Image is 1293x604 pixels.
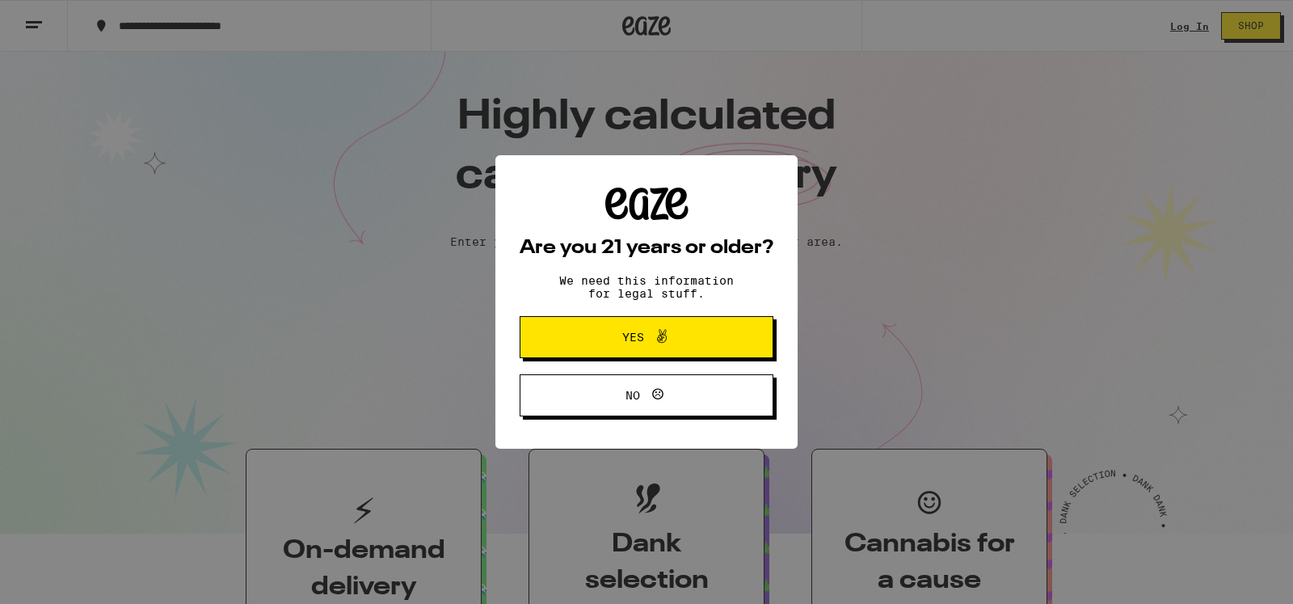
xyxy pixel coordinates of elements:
h2: Are you 21 years or older? [520,239,773,258]
span: Yes [622,332,644,343]
button: No [520,374,773,416]
span: No [625,390,640,401]
button: Yes [520,316,773,358]
p: We need this information for legal stuff. [545,274,748,300]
